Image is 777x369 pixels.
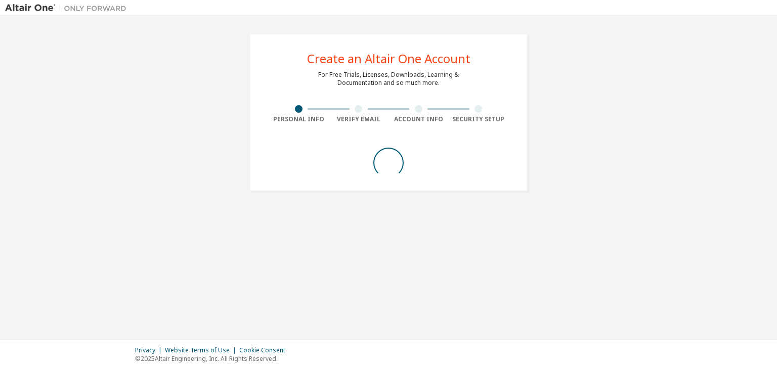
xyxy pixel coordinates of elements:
[135,346,165,354] div: Privacy
[318,71,459,87] div: For Free Trials, Licenses, Downloads, Learning & Documentation and so much more.
[388,115,449,123] div: Account Info
[449,115,509,123] div: Security Setup
[135,354,291,363] p: © 2025 Altair Engineering, Inc. All Rights Reserved.
[329,115,389,123] div: Verify Email
[5,3,132,13] img: Altair One
[307,53,470,65] div: Create an Altair One Account
[239,346,291,354] div: Cookie Consent
[269,115,329,123] div: Personal Info
[165,346,239,354] div: Website Terms of Use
